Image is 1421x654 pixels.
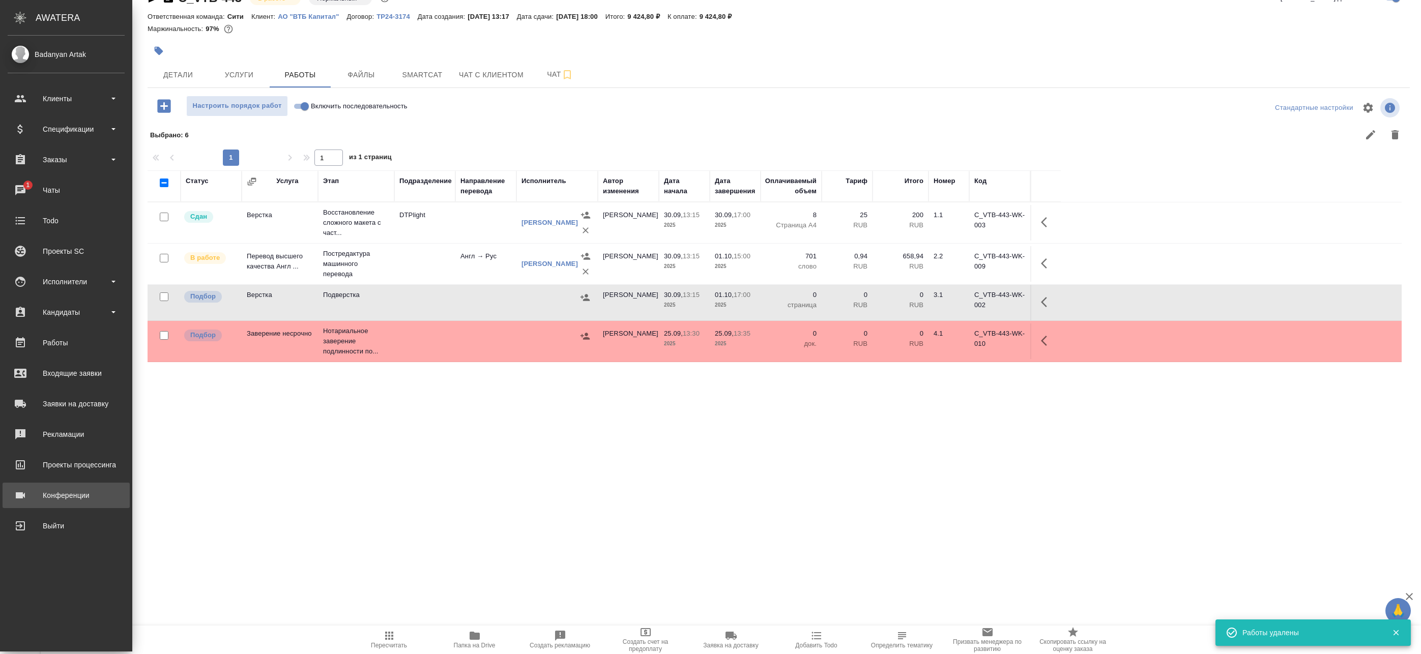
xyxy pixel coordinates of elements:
button: Настроить порядок работ [186,96,288,116]
span: Создать счет на предоплату [609,638,682,652]
div: Входящие заявки [8,366,125,381]
div: Работы удалены [1242,628,1377,638]
p: Восстановление сложного макета с част... [323,207,389,238]
td: C_VTB-443-WK-003 [969,205,1030,241]
p: Нотариальное заверение подлинности по... [323,326,389,356]
div: Исполнитель выполняет работу [183,251,237,265]
p: Подбор [190,291,216,302]
span: Чат [536,68,585,81]
a: Заявки на доставку [3,391,130,417]
button: 🙏 [1385,598,1411,623]
p: 701 [766,251,817,261]
div: Спецификации [8,122,125,137]
button: Назначить [577,290,593,305]
p: 30.09, [664,291,683,299]
p: 2025 [715,220,756,230]
p: АО "ВТБ Капитал" [278,13,346,20]
button: Призвать менеджера по развитию [945,626,1030,654]
div: Услуга [276,176,298,186]
span: Чат с клиентом [459,69,524,81]
a: 1Чаты [3,177,130,203]
div: Badanyan Artak [8,49,125,60]
p: Дата создания: [418,13,468,20]
button: Удалить [578,223,593,238]
p: 2025 [664,339,705,349]
button: Добавить работу [150,96,178,116]
button: Удалить [578,264,593,279]
td: C_VTB-443-WK-002 [969,285,1030,320]
div: Рекламации [8,427,125,442]
p: 2025 [664,261,705,272]
td: [PERSON_NAME] [598,323,659,359]
span: Определить тематику [871,642,933,649]
button: Создать рекламацию [517,626,603,654]
div: 1.1 [934,210,964,220]
p: 01.10, [715,252,734,260]
div: AWATERA [36,8,132,28]
p: 0 [878,329,923,339]
div: Клиенты [8,91,125,106]
button: Редактировать [1358,123,1383,147]
button: Добавить Todo [774,626,859,654]
p: 9 424,80 ₽ [627,13,668,20]
div: Чаты [8,183,125,198]
button: Добавить тэг [148,40,170,62]
td: Верстка [242,285,318,320]
a: Проекты SC [3,239,130,264]
p: слово [766,261,817,272]
p: Ответственная команда: [148,13,227,20]
a: Входящие заявки [3,361,130,386]
span: Добавить Todo [795,642,837,649]
span: Пересчитать [371,642,407,649]
p: 13:15 [683,291,700,299]
div: Проекты процессинга [8,457,125,472]
a: Конференции [3,483,130,508]
p: Итого: [605,13,627,20]
button: Назначить [577,329,593,344]
td: [PERSON_NAME] [598,285,659,320]
div: Исполнители [8,274,125,289]
button: Сгруппировать [247,176,257,187]
button: Скопировать ссылку на оценку заказа [1030,626,1116,654]
div: Исполнитель [521,176,566,186]
p: RUB [878,261,923,272]
p: 2025 [715,339,756,349]
p: Договор: [347,13,377,20]
p: RUB [878,220,923,230]
span: Посмотреть информацию [1380,98,1402,117]
p: 2025 [664,220,705,230]
p: 25 [827,210,867,220]
div: Этап [323,176,339,186]
p: 2025 [715,261,756,272]
button: Папка на Drive [432,626,517,654]
button: Назначить [578,207,593,223]
p: 658,94 [878,251,923,261]
p: 200 [878,210,923,220]
p: 97% [206,25,221,33]
p: RUB [827,339,867,349]
p: RUB [827,261,867,272]
span: Настроить таблицу [1356,96,1380,120]
td: C_VTB-443-WK-010 [969,323,1030,359]
span: Призвать менеджера по развитию [951,638,1024,652]
p: 2025 [715,300,756,310]
td: Англ → Рус [455,246,516,282]
td: [PERSON_NAME] [598,205,659,241]
p: RUB [878,300,923,310]
span: Работы [276,69,325,81]
span: Создать рекламацию [530,642,590,649]
svg: Подписаться [561,69,573,81]
span: из 1 страниц [349,151,392,166]
div: Автор изменения [603,176,654,196]
p: 13:35 [734,330,750,337]
button: Создать счет на предоплату [603,626,688,654]
button: Назначить [578,249,593,264]
p: 30.09, [715,211,734,219]
td: Заверение несрочно [242,323,318,359]
p: Сдан [190,212,207,222]
div: Код [974,176,987,186]
div: Дата завершения [715,176,756,196]
a: [PERSON_NAME] [521,260,578,267]
p: ТР24-3174 [376,13,418,20]
div: Менеджер проверил работу исполнителя, передает ее на следующий этап [183,210,237,224]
